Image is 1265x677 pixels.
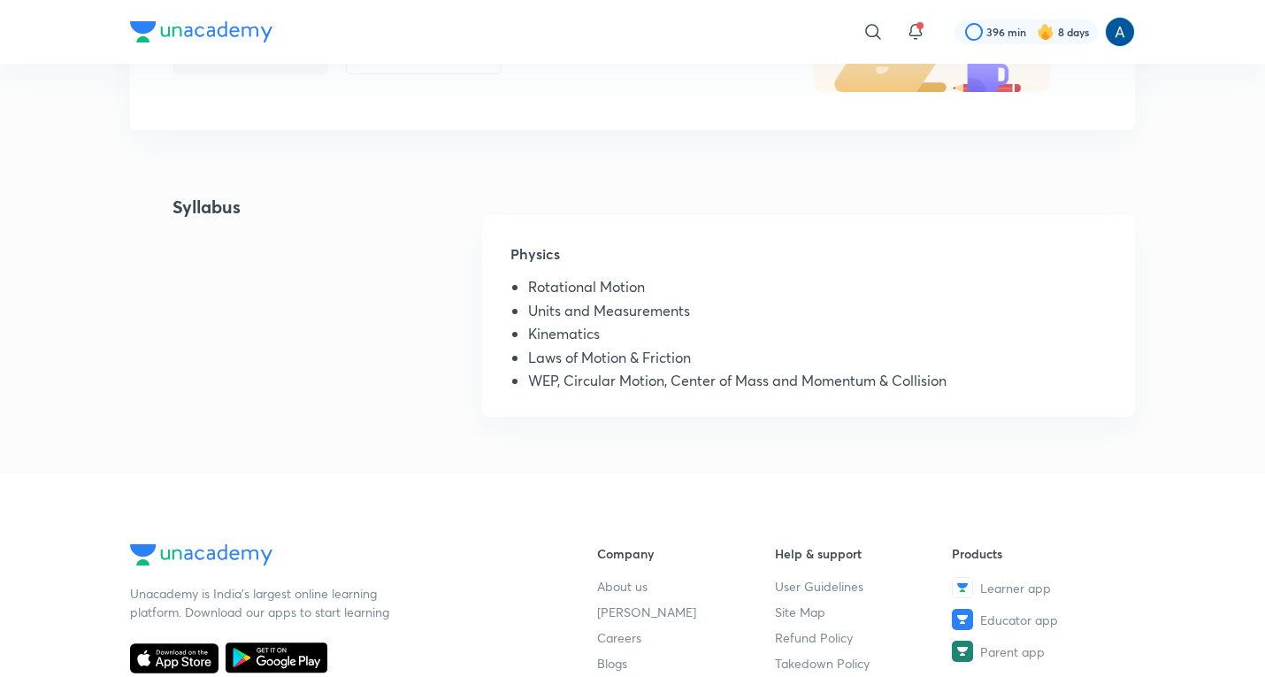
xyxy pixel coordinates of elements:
[597,654,775,673] a: Blogs
[528,326,1107,349] li: Kinematics
[597,603,775,621] a: [PERSON_NAME]
[510,243,1107,279] h5: Physics
[1037,23,1054,41] img: streak
[528,350,1107,373] li: Laws of Motion & Friction
[775,577,953,596] a: User Guidelines
[952,641,973,662] img: Parent app
[775,544,953,563] h6: Help & support
[952,577,1130,598] a: Learner app
[528,279,1107,302] li: Rotational Motion
[130,584,395,621] p: Unacademy is India’s largest online learning platform. Download our apps to start learning
[130,21,272,42] img: Company Logo
[952,641,1130,662] a: Parent app
[952,609,1130,630] a: Educator app
[130,544,540,570] a: Company Logo
[980,642,1045,661] span: Parent app
[130,544,272,565] img: Company Logo
[952,577,973,598] img: Learner app
[980,611,1058,629] span: Educator app
[130,194,241,438] h4: Syllabus
[528,303,1107,326] li: Units and Measurements
[775,603,953,621] a: Site Map
[597,544,775,563] h6: Company
[980,579,1051,597] span: Learner app
[775,628,953,647] a: Refund Policy
[775,654,953,673] a: Takedown Policy
[597,628,641,647] span: Careers
[597,577,775,596] a: About us
[952,609,973,630] img: Educator app
[952,544,1130,563] h6: Products
[597,628,775,647] a: Careers
[528,373,1107,396] li: WEP, Circular Motion, Center of Mass and Momentum & Collision
[1105,17,1135,47] img: Anees Ahmed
